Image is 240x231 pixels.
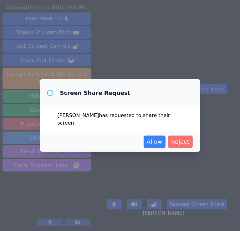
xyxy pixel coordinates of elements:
[60,89,130,97] h3: Screen Share Request
[144,136,166,148] button: Allow
[147,137,162,146] span: Allow
[171,137,190,146] span: Reject
[40,107,200,132] div: [PERSON_NAME] has requested to share their screen
[168,136,193,148] button: Reject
